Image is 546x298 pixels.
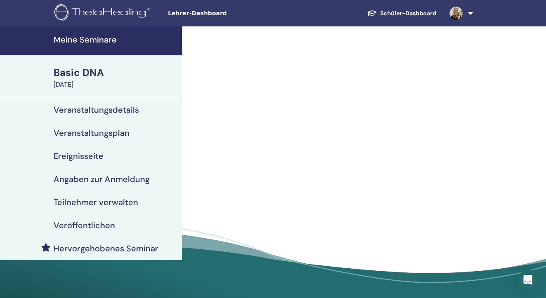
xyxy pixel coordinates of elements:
[54,244,158,253] h4: Hervorgehobenes Seminar
[54,128,129,138] h4: Veranstaltungsplan
[54,80,177,90] div: [DATE]
[518,270,538,290] div: Open Intercom Messenger
[54,174,150,184] h4: Angaben zur Anmeldung
[54,197,138,207] h4: Teilnehmer verwalten
[54,35,177,45] h4: Meine Seminare
[54,105,139,115] h4: Veranstaltungsdetails
[54,4,153,23] img: logo.png
[450,7,463,20] img: default.jpg
[54,151,104,161] h4: Ereignisseite
[168,9,292,18] span: Lehrer-Dashboard
[49,66,182,90] a: Basic DNA[DATE]
[367,9,377,17] img: graduation-cap-white.svg
[360,6,443,21] a: Schüler-Dashboard
[54,66,177,80] div: Basic DNA
[54,220,115,230] h4: Veröffentlichen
